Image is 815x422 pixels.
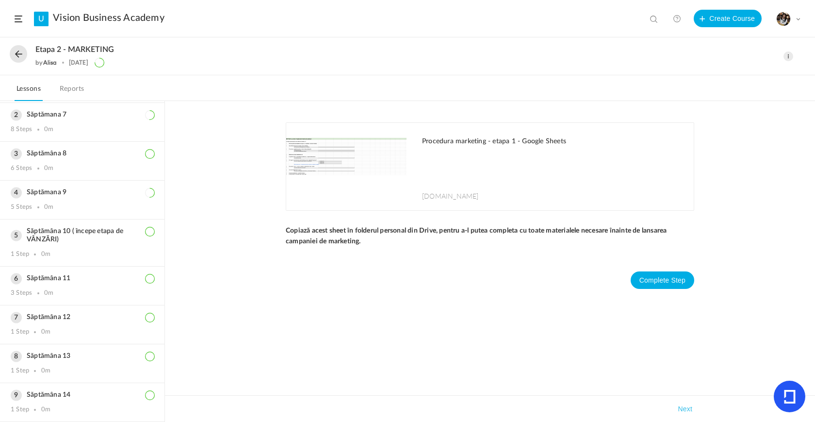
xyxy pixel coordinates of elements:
button: Create Course [694,10,762,27]
h3: Săptămana 9 [11,188,154,197]
div: 0m [44,126,53,134]
h3: Săptămâna 14 [11,391,154,399]
button: Next [676,403,694,415]
strong: Copiază acest sheet în folderul personal din Drive, pentru a-l putea completa cu toate materialel... [286,227,668,245]
div: [DATE] [69,59,88,66]
div: 1 Step [11,406,29,414]
h3: Săptămâna 11 [11,274,154,283]
h3: Săptămâna 8 [11,150,154,158]
a: Vision Business Academy [53,12,164,24]
div: 3 Steps [11,289,32,297]
button: Complete Step [631,271,694,289]
div: 0m [44,289,53,297]
span: Etapa 2 - MARKETING [35,45,114,54]
span: [DOMAIN_NAME] [422,191,479,201]
a: Alisa [43,59,57,66]
a: Procedura marketing - etapa 1 - Google Sheets [DOMAIN_NAME] [286,123,694,210]
div: 1 Step [11,367,29,375]
h3: Săptămâna 10 ( începe etapa de VÂNZĂRI) [11,227,154,244]
div: 0m [44,203,53,211]
div: 1 Step [11,328,29,336]
div: 1 Step [11,251,29,258]
img: AHkbwyL2mb4Ij7h379kruq-_TPGhdFvqCgn_x2XaGF9hUWyk4Nu1CeH9jslU6LEE6se1YMr0zIQZADlH9nt5MBp3LQbcRmwzB... [286,123,407,210]
h3: Săptămâna 12 [11,313,154,321]
div: 6 Steps [11,165,32,172]
div: 8 Steps [11,126,32,134]
a: U [34,12,49,26]
div: by [35,59,57,66]
div: 0m [41,328,50,336]
div: 0m [41,406,50,414]
div: 5 Steps [11,203,32,211]
a: Reports [58,83,86,101]
div: 0m [41,251,50,258]
h1: Procedura marketing - etapa 1 - Google Sheets [422,137,684,146]
h3: Săptămâna 13 [11,352,154,360]
h3: Săptămana 7 [11,111,154,119]
div: 0m [41,367,50,375]
div: 0m [44,165,53,172]
a: Lessons [15,83,43,101]
img: tempimagehs7pti.png [777,12,790,26]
